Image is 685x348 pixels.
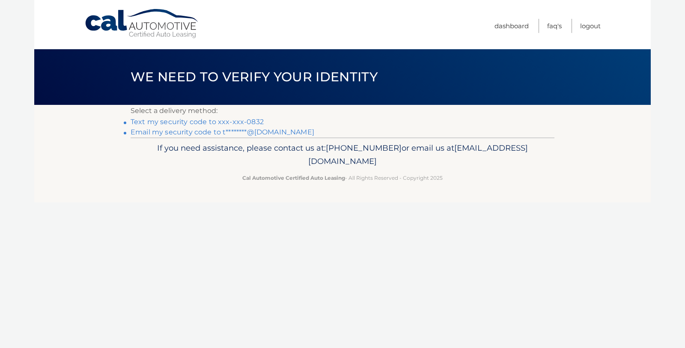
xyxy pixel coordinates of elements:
[131,118,264,126] a: Text my security code to xxx-xxx-0832
[84,9,200,39] a: Cal Automotive
[326,143,402,153] span: [PHONE_NUMBER]
[131,105,554,117] p: Select a delivery method:
[580,19,601,33] a: Logout
[136,141,549,169] p: If you need assistance, please contact us at: or email us at
[547,19,562,33] a: FAQ's
[131,69,378,85] span: We need to verify your identity
[242,175,345,181] strong: Cal Automotive Certified Auto Leasing
[136,173,549,182] p: - All Rights Reserved - Copyright 2025
[131,128,314,136] a: Email my security code to t********@[DOMAIN_NAME]
[494,19,529,33] a: Dashboard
